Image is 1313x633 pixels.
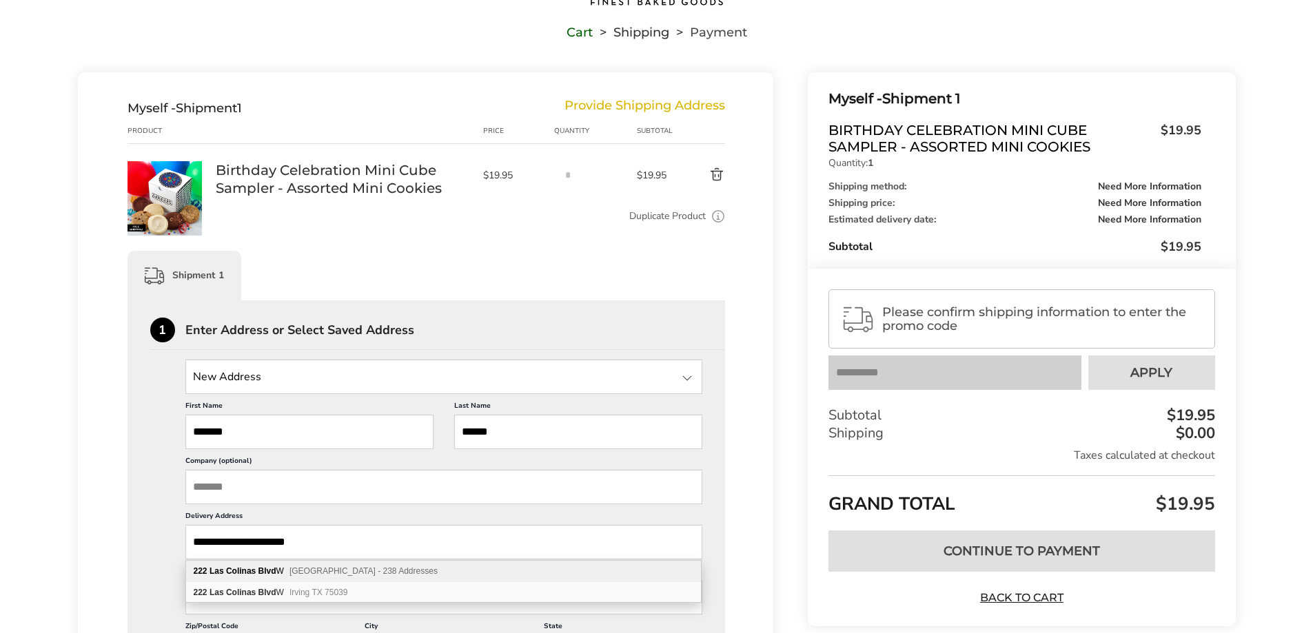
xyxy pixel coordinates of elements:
[690,28,747,37] span: Payment
[210,588,256,597] b: Las Colinas
[1172,426,1215,441] div: $0.00
[185,511,703,525] label: Delivery Address
[828,406,1214,424] div: Subtotal
[483,169,548,182] span: $19.95
[185,401,434,415] label: First Name
[828,198,1201,208] div: Shipping price:
[1088,355,1215,390] button: Apply
[185,360,703,394] input: State
[289,588,348,597] span: Irving TX 75039
[258,588,276,597] b: Blvd
[564,101,725,116] div: Provide Shipping Address
[828,215,1201,225] div: Estimated delivery date:
[828,530,1214,572] button: Continue to Payment
[828,182,1201,191] div: Shipping method:
[828,424,1214,442] div: Shipping
[828,475,1214,520] div: GRAND TOTAL
[828,90,882,107] span: Myself -
[185,324,726,336] div: Enter Address or Select Saved Address
[828,87,1201,110] div: Shipment 1
[828,122,1153,155] span: Birthday Celebration Mini Cube Sampler - Assorted Mini Cookies
[973,590,1070,605] a: Back to Cart
[454,401,702,415] label: Last Name
[629,209,706,224] a: Duplicate Product
[210,566,256,576] b: Las Colinas
[237,101,242,116] span: 1
[186,582,701,603] div: 222 Las Colinas Blvd W
[258,566,276,576] b: Blvd
[882,305,1202,333] span: Please confirm shipping information to enter the promo code
[1098,215,1201,225] span: Need More Information
[637,125,677,136] div: Subtotal
[216,161,469,197] a: Birthday Celebration Mini Cube Sampler - Assorted Mini Cookies
[637,169,677,182] span: $19.95
[1098,182,1201,191] span: Need More Information
[1098,198,1201,208] span: Need More Information
[1163,408,1215,423] div: $19.95
[828,448,1214,463] div: Taxes calculated at checkout
[828,238,1201,255] div: Subtotal
[483,125,555,136] div: Price
[194,566,207,576] b: 222
[185,415,434,449] input: First Name
[1152,492,1215,516] span: $19.95
[128,160,202,174] a: Birthday Celebration Mini Cube Sampler - Assorted Mini Cookies
[289,566,438,576] span: [GEOGRAPHIC_DATA] - 238 Addresses
[593,28,669,37] li: Shipping
[828,122,1201,155] a: Birthday Celebration Mini Cube Sampler - Assorted Mini Cookies$19.95
[128,161,202,236] img: Birthday Celebration Mini Cube Sampler - Assorted Mini Cookies
[1154,122,1201,152] span: $19.95
[128,101,242,116] div: Shipment
[150,318,175,342] div: 1
[567,28,593,37] a: Cart
[186,561,701,582] div: 222 Las Colinas Blvd W
[128,251,241,300] div: Shipment 1
[554,161,582,189] input: Quantity input
[677,167,725,183] button: Delete product
[194,588,207,597] b: 222
[868,156,873,169] strong: 1
[1130,366,1172,379] span: Apply
[185,470,703,504] input: Company
[1161,238,1201,255] span: $19.95
[828,158,1201,168] p: Quantity:
[128,125,216,136] div: Product
[454,415,702,449] input: Last Name
[185,525,703,559] input: Delivery Address
[554,125,637,136] div: Quantity
[185,456,703,470] label: Company (optional)
[128,101,176,116] span: Myself -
